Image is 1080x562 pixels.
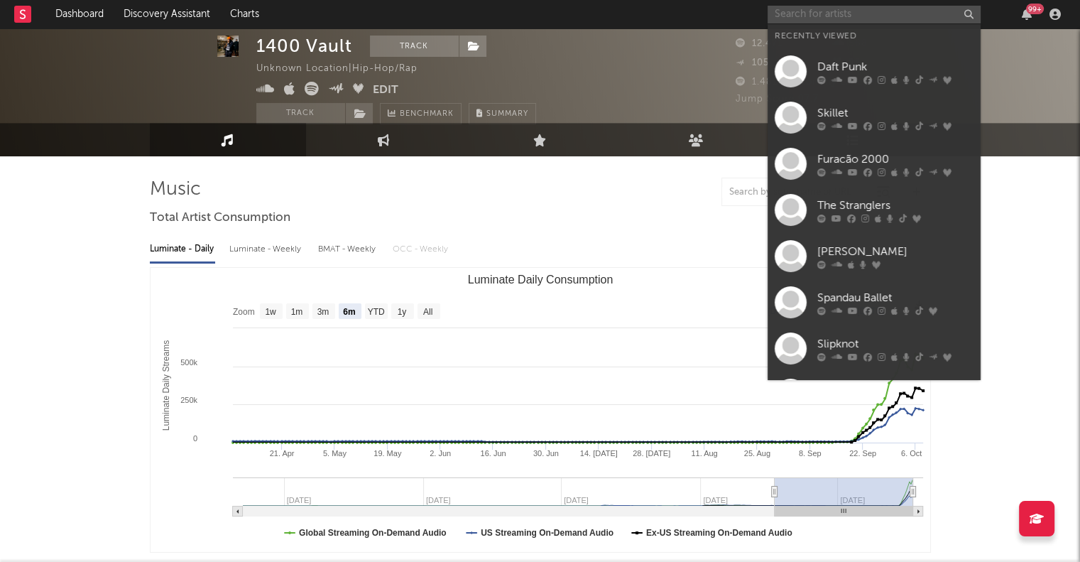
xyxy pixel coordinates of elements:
[180,358,197,367] text: 500k
[229,237,304,261] div: Luminate - Weekly
[317,307,329,317] text: 3m
[691,449,717,458] text: 11. Aug
[768,325,981,372] a: Slipknot
[722,187,872,198] input: Search by song name or URL
[233,307,255,317] text: Zoom
[192,434,197,443] text: 0
[397,307,406,317] text: 1y
[817,104,973,121] div: Skillet
[849,449,876,458] text: 22. Sep
[1022,9,1032,20] button: 99+
[775,28,973,45] div: Recently Viewed
[817,289,973,306] div: Spandau Ballet
[736,39,782,48] span: 12.471
[817,151,973,168] div: Furacão 2000
[480,449,506,458] text: 16. Jun
[467,274,613,286] text: Luminate Daily Consumption
[743,449,770,458] text: 25. Aug
[768,6,981,23] input: Search for artists
[256,36,352,57] div: 1400 Vault
[322,449,347,458] text: 5. May
[343,307,355,317] text: 6m
[768,141,981,187] a: Furacão 2000
[768,279,981,325] a: Spandau Ballet
[469,103,536,124] button: Summary
[817,58,973,75] div: Daft Punk
[256,103,345,124] button: Track
[736,58,769,67] span: 105
[481,528,613,538] text: US Streaming On-Demand Audio
[817,335,973,352] div: Slipknot
[817,243,973,260] div: [PERSON_NAME]
[645,528,792,538] text: Ex-US Streaming On-Demand Audio
[633,449,670,458] text: 28. [DATE]
[180,396,197,404] text: 250k
[422,307,432,317] text: All
[150,210,290,227] span: Total Artist Consumption
[299,528,447,538] text: Global Streaming On-Demand Audio
[798,449,821,458] text: 8. Sep
[318,237,378,261] div: BMAT - Weekly
[367,307,384,317] text: YTD
[768,48,981,94] a: Daft Punk
[817,197,973,214] div: The Stranglers
[486,110,528,118] span: Summary
[160,340,170,431] text: Luminate Daily Streams
[736,94,819,104] span: Jump Score: 97.7
[373,82,398,99] button: Edit
[1026,4,1044,14] div: 99 +
[373,449,402,458] text: 19. May
[256,60,434,77] div: Unknown Location | Hip-Hop/Rap
[900,449,921,458] text: 6. Oct
[380,103,462,124] a: Benchmark
[430,449,451,458] text: 2. Jun
[400,106,454,123] span: Benchmark
[768,233,981,279] a: [PERSON_NAME]
[290,307,302,317] text: 1m
[768,372,981,418] a: [PERSON_NAME]
[265,307,276,317] text: 1w
[150,237,215,261] div: Luminate - Daily
[370,36,459,57] button: Track
[269,449,294,458] text: 21. Apr
[736,77,884,87] span: 1.481.612 Monthly Listeners
[768,187,981,233] a: The Stranglers
[151,268,930,552] svg: Luminate Daily Consumption
[579,449,617,458] text: 14. [DATE]
[533,449,558,458] text: 30. Jun
[768,94,981,141] a: Skillet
